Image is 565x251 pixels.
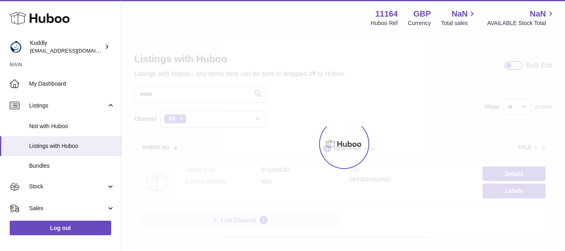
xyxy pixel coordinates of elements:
span: Total sales [441,19,477,27]
span: Not with Huboo [29,122,115,130]
a: NaN AVAILABLE Stock Total [487,8,555,27]
div: Kuddly [30,39,103,55]
img: internalAdmin-11164@internal.huboo.com [10,41,22,53]
div: Huboo Ref [371,19,398,27]
a: Log out [10,221,111,235]
strong: 11164 [375,8,398,19]
span: Listings [29,102,106,110]
span: Sales [29,205,106,212]
span: NaN [530,8,546,19]
div: Currency [408,19,431,27]
span: Listings with Huboo [29,142,115,150]
span: My Dashboard [29,80,115,88]
span: AVAILABLE Stock Total [487,19,555,27]
span: Bundles [29,162,115,170]
span: [EMAIL_ADDRESS][DOMAIN_NAME] [30,47,119,54]
span: NaN [451,8,468,19]
strong: GBP [413,8,431,19]
a: NaN Total sales [441,8,477,27]
span: Stock [29,183,106,190]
